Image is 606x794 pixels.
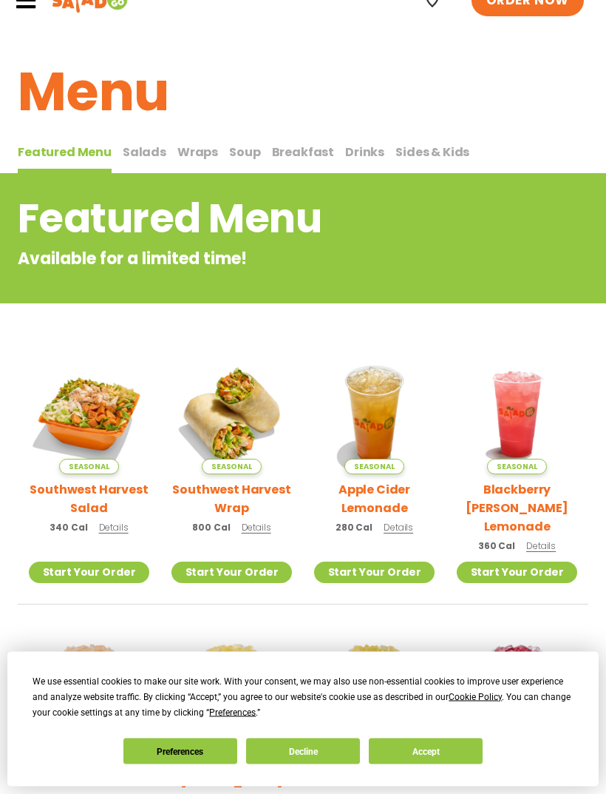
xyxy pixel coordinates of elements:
[29,562,149,584] a: Start Your Order
[369,739,483,764] button: Accept
[18,53,588,132] h1: Menu
[50,522,87,535] span: 340 Cal
[457,354,577,475] img: Product photo for Blackberry Bramble Lemonade
[177,144,218,161] span: Wraps
[457,628,577,748] img: Product photo for Black Cherry Orchard Lemonade
[171,354,292,475] img: Product photo for Southwest Harvest Wrap
[272,144,335,161] span: Breakfast
[314,354,435,475] img: Product photo for Apple Cider Lemonade
[18,138,588,175] div: Tabbed content
[99,522,129,534] span: Details
[29,481,149,518] h2: Southwest Harvest Salad
[18,144,112,161] span: Featured Menu
[457,562,577,584] a: Start Your Order
[345,144,384,161] span: Drinks
[246,739,360,764] button: Decline
[242,522,271,534] span: Details
[29,354,149,475] img: Product photo for Southwest Harvest Salad
[7,652,599,787] div: Cookie Consent Prompt
[18,247,469,272] p: Available for a limited time!
[314,481,435,518] h2: Apple Cider Lemonade
[171,481,292,518] h2: Southwest Harvest Wrap
[29,628,149,748] img: Product photo for Summer Stone Fruit Lemonade
[384,522,413,534] span: Details
[171,628,292,748] img: Product photo for Sunkissed Yuzu Lemonade
[395,144,469,161] span: Sides & Kids
[314,562,435,584] a: Start Your Order
[192,522,230,535] span: 800 Cal
[229,144,260,161] span: Soup
[457,481,577,536] h2: Blackberry [PERSON_NAME] Lemonade
[123,739,237,764] button: Preferences
[478,540,515,554] span: 360 Cal
[314,628,435,748] img: Product photo for Mango Grove Lemonade
[526,540,556,553] span: Details
[202,460,262,475] span: Seasonal
[487,460,547,475] span: Seasonal
[344,460,404,475] span: Seasonal
[449,692,502,702] span: Cookie Policy
[209,707,256,718] span: Preferences
[18,189,469,249] h2: Featured Menu
[33,674,573,721] div: We use essential cookies to make our site work. With your consent, we may also use non-essential ...
[59,460,119,475] span: Seasonal
[336,522,372,535] span: 280 Cal
[123,144,166,161] span: Salads
[171,562,292,584] a: Start Your Order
